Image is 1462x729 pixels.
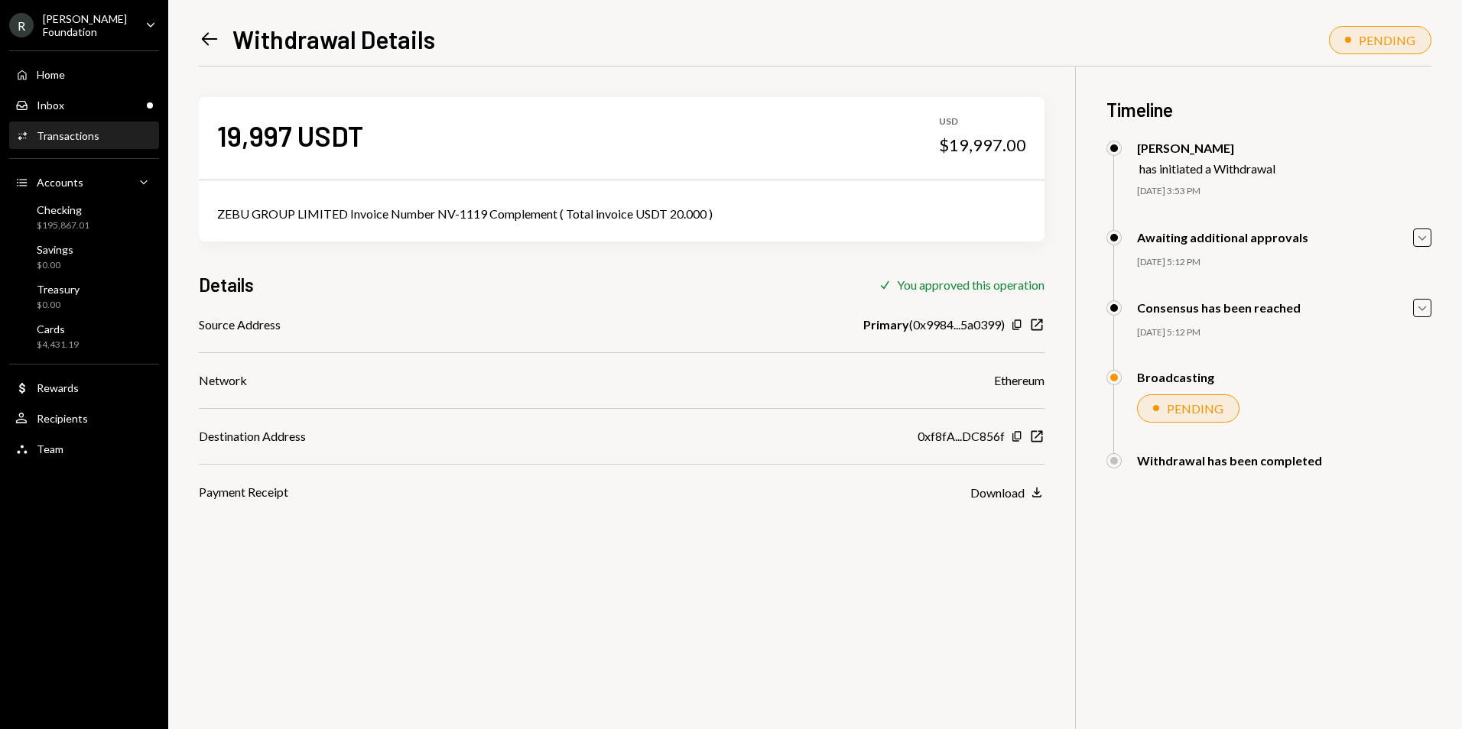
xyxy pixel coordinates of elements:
[970,485,1025,500] div: Download
[1167,401,1223,416] div: PENDING
[9,318,159,355] a: Cards$4,431.19
[199,371,247,390] div: Network
[217,118,363,153] div: 19,997 USDT
[9,13,34,37] div: R
[9,238,159,275] a: Savings$0.00
[939,134,1026,156] div: $19,997.00
[37,219,89,232] div: $195,867.01
[37,299,80,312] div: $0.00
[9,91,159,118] a: Inbox
[1139,161,1275,176] div: has initiated a Withdrawal
[43,12,133,38] div: [PERSON_NAME] Foundation
[939,115,1026,128] div: USD
[9,374,159,401] a: Rewards
[37,259,73,272] div: $0.00
[1137,300,1301,315] div: Consensus has been reached
[970,484,1045,501] button: Download
[199,483,288,501] div: Payment Receipt
[9,404,159,432] a: Recipients
[1137,256,1431,269] div: [DATE] 5:12 PM
[9,60,159,88] a: Home
[897,277,1045,292] div: You approved this operation
[232,24,435,54] h1: Withdrawal Details
[863,316,1005,334] div: ( 0x9984...5a0399 )
[37,243,73,256] div: Savings
[9,168,159,196] a: Accounts
[1137,141,1275,155] div: [PERSON_NAME]
[199,272,254,297] h3: Details
[37,442,63,455] div: Team
[994,371,1045,390] div: Ethereum
[1137,185,1431,198] div: [DATE] 3:53 PM
[1137,326,1431,339] div: [DATE] 5:12 PM
[37,203,89,216] div: Checking
[37,68,65,81] div: Home
[37,412,88,425] div: Recipients
[918,427,1005,446] div: 0xf8fA...DC856f
[9,435,159,462] a: Team
[9,278,159,315] a: Treasury$0.00
[37,322,79,335] div: Cards
[37,129,99,142] div: Transactions
[217,205,1026,223] div: ZEBU GROUP LIMITED Invoice Number NV-1119 Complement ( Total invoice USDT 20.000 )
[1137,453,1322,468] div: Withdrawal has been completed
[1137,370,1214,384] div: Broadcasting
[199,316,281,334] div: Source Address
[37,381,79,394] div: Rewards
[1106,97,1431,122] h3: Timeline
[863,316,909,334] b: Primary
[37,283,80,296] div: Treasury
[1137,230,1308,245] div: Awaiting additional approvals
[37,176,83,189] div: Accounts
[199,427,306,446] div: Destination Address
[1359,33,1415,47] div: PENDING
[9,199,159,235] a: Checking$195,867.01
[37,99,64,112] div: Inbox
[9,122,159,149] a: Transactions
[37,339,79,352] div: $4,431.19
